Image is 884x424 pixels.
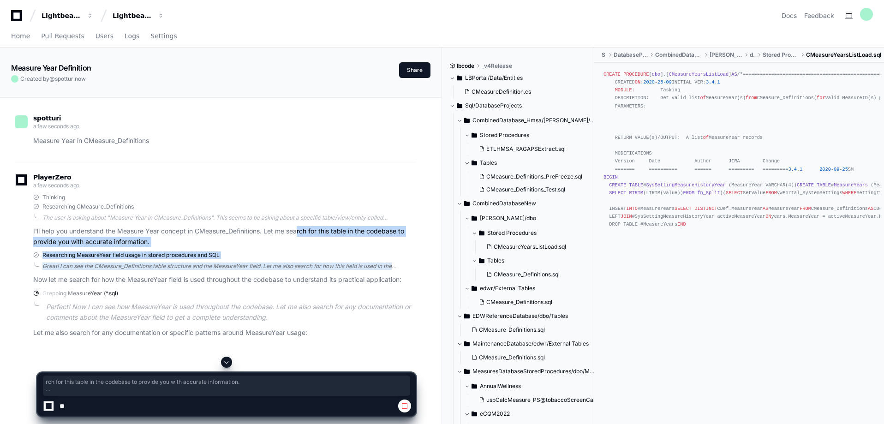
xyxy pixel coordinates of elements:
button: CombinedDatabaseNew [457,196,595,211]
span: @ [49,75,55,82]
span: now [75,75,86,82]
span: 3.4 [788,167,796,172]
span: [PERSON_NAME] [710,51,742,59]
button: CMeasure_Definitions.sql [475,296,589,309]
span: CREATE [609,182,626,188]
span: CREATE [797,182,814,188]
span: Stored Procedures [763,51,799,59]
span: a few seconds ago [33,123,79,130]
span: TABLE [817,182,831,188]
span: SysSettingMeasureHistoryYear [646,182,726,188]
button: Lightbeam Health Solutions [109,7,168,24]
span: (MeasureYear VARCHAR(4) [729,182,794,188]
span: Settings [150,33,177,39]
svg: Directory [472,283,477,294]
button: Sql/DatabaseProjects [449,98,587,113]
p: I'll help you understand the Measure Year concept in CMeasure_Definitions. Let me search for this... [33,226,416,247]
button: Share [399,62,430,78]
span: FROM [683,190,695,196]
span: of [700,95,705,101]
span: CombinedDatabaseNew [472,200,536,207]
span: Thinking [42,194,65,201]
div: [ ].[ ] /*=============================================================== : [PERSON_NAME] CREATED... [603,71,875,237]
span: EDWReferenceDatabase/dbo/Tables [472,312,568,320]
span: [PERSON_NAME]/dbo [480,215,536,222]
span: 25 [657,79,663,85]
span: a few seconds ago [33,182,79,189]
button: CMeasure_Definitions.sql [483,268,589,281]
span: CMeasure_Definitions_PreFreeze.sql [486,173,582,180]
span: SELECT [675,206,692,211]
a: Users [96,26,113,47]
span: Grepping MeasureYear (*.sql) [42,290,118,297]
span: spotturi [33,114,61,122]
span: MODULE [615,87,632,93]
span: 1 [800,167,802,172]
span: CMeasure_Definitions_Test.sql [486,186,565,193]
button: CombinedDatabase_Hmsa/[PERSON_NAME]/dbo [457,113,595,128]
svg: Directory [457,72,462,84]
span: Pull Requests [41,33,84,39]
span: of [703,135,709,140]
button: CMeasure_Definitions_Test.sql [475,183,589,196]
span: LBPortal/Data/Entities [465,74,523,82]
svg: Directory [472,130,477,141]
button: Tables [464,155,595,170]
span: dbo [652,72,660,77]
span: FROM [765,190,777,196]
span: RTRIM [629,190,643,196]
span: CombinedDatabaseNew [655,51,702,59]
svg: Directory [464,311,470,322]
span: from [746,95,757,101]
span: WHERE [842,190,857,196]
button: edwr/External Tables [464,281,595,296]
svg: Directory [479,255,484,266]
button: Tables [472,253,595,268]
p: Perfect! Now I can see how MeasureYear is used throughout the codebase. Let me also search for an... [46,302,416,323]
span: CMeasure_Definitions.sql [494,271,560,278]
span: 09 [834,167,839,172]
span: Users [96,33,113,39]
span: Tables [480,159,497,167]
span: CMeasureYearsListLoad.sql [494,243,566,251]
span: BEGIN [603,174,618,180]
button: Stored Procedures [472,226,595,240]
span: Tables [487,257,504,264]
button: Lightbeam Health [38,7,97,24]
span: CMeasureYearsListLoad.sql [806,51,881,59]
svg: Directory [464,198,470,209]
span: END [677,221,686,227]
span: CMeasure_Definitions.sql [479,354,545,361]
span: CMeasureDefinition.cs [472,88,531,96]
div: Lightbeam Health Solutions [113,11,152,20]
span: PROCEDURE [623,72,649,77]
svg: Directory [479,227,484,239]
span: 09 [666,79,672,85]
span: 2020 [643,79,655,85]
span: 1 [717,79,720,85]
span: Home [11,33,30,39]
svg: Directory [472,213,477,224]
span: MaintenanceDatabase/edwr/External Tables [472,340,589,347]
button: CMeasure_Definitions_PreFreeze.sql [475,170,589,183]
a: Settings [150,26,177,47]
p: Let me also search for any documentation or specific patterns around MeasureYear usage: [33,328,416,338]
span: Stored Procedures [487,229,537,237]
span: Researching CMeasure_Definitions [42,203,134,210]
a: Pull Requests [41,26,84,47]
span: CMeasureYearsListLoad [669,72,729,77]
svg: Directory [464,115,470,126]
span: spotturi [55,75,75,82]
span: DISTINCT [694,206,717,211]
span: INTO [626,206,638,211]
span: 25 [842,167,848,172]
button: [PERSON_NAME]/dbo [464,211,595,226]
span: Stored Procedures [480,131,529,139]
span: MeasureYears [834,182,868,188]
a: Docs [782,11,797,20]
span: Researching MeasureYear field usage in stored procedures and SQL [42,251,220,259]
span: fn_Split [697,190,720,196]
span: rch for this table in the codebase to provide you with accurate information. Researching MeasureY... [46,378,407,393]
span: ON [635,79,640,85]
button: CMeasureDefinition.cs [460,85,582,98]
